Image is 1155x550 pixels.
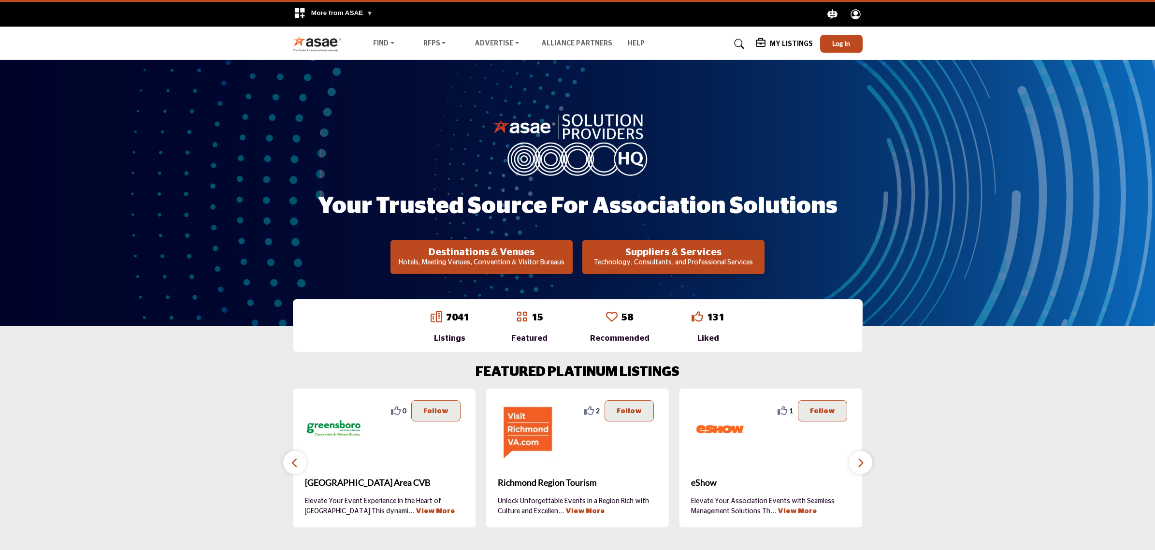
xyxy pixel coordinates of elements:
span: Richmond Region Tourism [498,476,657,489]
h2: Destinations & Venues [393,246,570,258]
span: [GEOGRAPHIC_DATA] Area CVB [305,476,464,489]
a: Richmond Region Tourism [498,470,657,496]
a: 15 [532,313,543,322]
b: Greensboro Area CVB [305,470,464,496]
a: RFPs [417,37,453,51]
button: Follow [605,400,654,421]
img: Greensboro Area CVB [305,400,363,458]
a: Go to Recommended [606,311,618,324]
a: Go to Featured [516,311,528,324]
span: ... [558,508,564,515]
button: Destinations & Venues Hotels, Meeting Venues, Convention & Visitor Bureaus [390,240,573,274]
a: Find [366,37,401,51]
img: Site Logo [293,36,346,52]
a: Alliance Partners [541,40,612,47]
img: Richmond Region Tourism [498,400,556,458]
div: Listings [431,333,469,344]
a: View More [416,508,455,515]
div: Featured [511,333,548,344]
img: image [493,112,662,175]
span: eShow [691,476,851,489]
span: ... [408,508,414,515]
div: Liked [692,333,724,344]
p: Elevate Your Association Events with Seamless Management Solutions Th [691,496,851,516]
button: Follow [411,400,461,421]
p: Hotels, Meeting Venues, Convention & Visitor Bureaus [393,258,570,268]
div: More from ASAE [288,2,379,27]
span: 0 [403,405,406,416]
i: Go to Liked [692,311,703,322]
span: 1 [789,405,793,416]
h2: FEATURED PLATINUM LISTINGS [476,364,679,381]
a: View More [778,508,817,515]
a: Search [725,36,751,52]
button: Follow [798,400,847,421]
span: 2 [596,405,600,416]
p: Technology, Consultants, and Professional Services [585,258,762,268]
a: Advertise [468,37,526,51]
h5: My Listings [770,40,813,48]
span: Log In [832,39,850,47]
div: Recommended [590,333,650,344]
p: Follow [423,405,448,416]
img: eShow [691,400,749,458]
button: Log In [820,35,863,53]
p: Follow [617,405,642,416]
a: 58 [621,313,633,322]
span: More from ASAE [311,9,373,16]
a: Help [628,40,645,47]
p: Follow [810,405,835,416]
h2: Suppliers & Services [585,246,762,258]
span: ... [770,508,776,515]
a: 7041 [446,313,469,322]
p: Elevate Your Event Experience in the Heart of [GEOGRAPHIC_DATA] This dynami [305,496,464,516]
a: eShow [691,470,851,496]
a: View More [565,508,605,515]
div: My Listings [756,38,813,50]
button: Suppliers & Services Technology, Consultants, and Professional Services [582,240,765,274]
p: Unlock Unforgettable Events in a Region Rich with Culture and Excellen [498,496,657,516]
a: [GEOGRAPHIC_DATA] Area CVB [305,470,464,496]
h1: Your Trusted Source for Association Solutions [318,191,837,221]
a: 131 [707,313,724,322]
